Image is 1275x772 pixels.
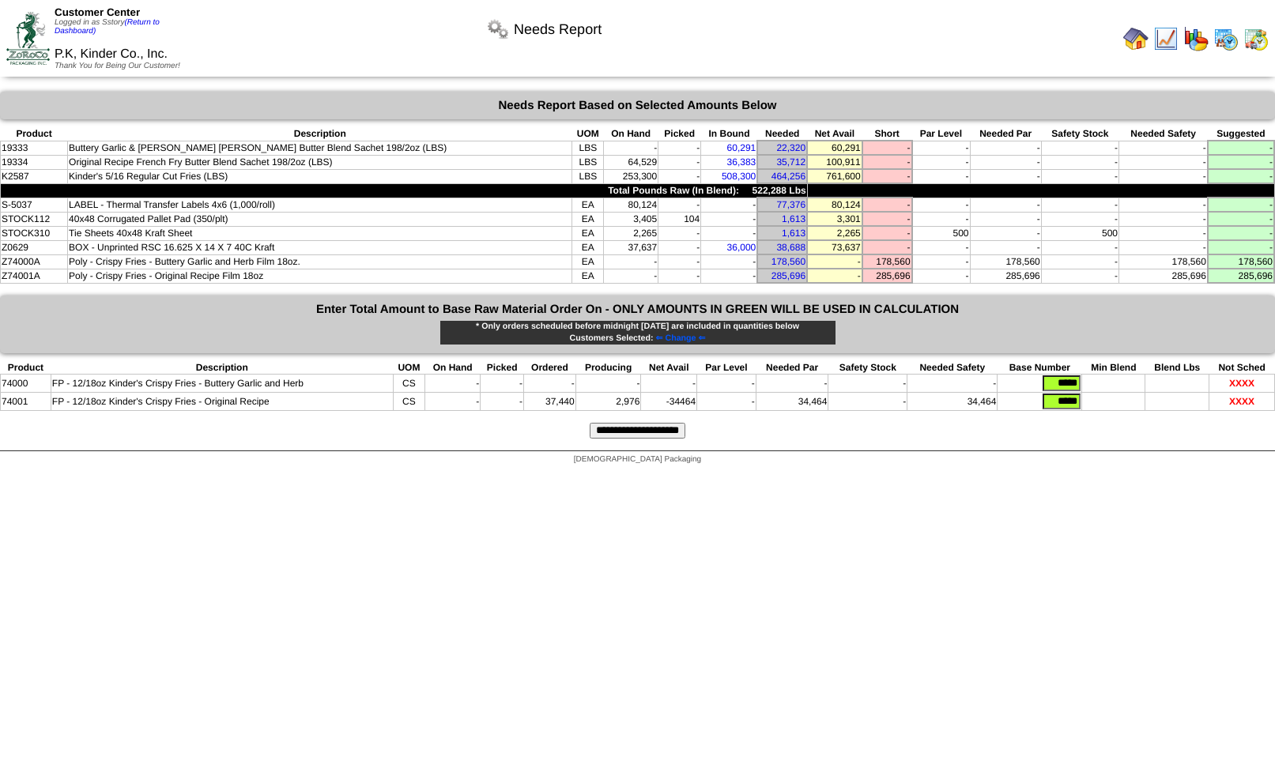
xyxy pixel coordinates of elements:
td: 178,560 [970,254,1041,269]
td: 253,300 [604,169,658,183]
td: -34464 [641,393,697,411]
th: Needed Par [970,127,1041,141]
th: Net Avail [807,127,862,141]
td: - [970,155,1041,169]
td: - [828,393,907,411]
td: - [862,155,912,169]
td: 761,600 [807,169,862,183]
td: - [524,375,576,393]
td: - [756,375,828,393]
td: - [604,269,658,283]
td: - [1118,155,1207,169]
td: 500 [1041,226,1118,240]
td: FP - 12/18oz Kinder's Crispy Fries - Buttery Garlic and Herb [51,375,393,393]
td: - [658,155,701,169]
td: EA [572,198,604,212]
td: - [658,269,701,283]
td: - [701,212,758,226]
td: Poly - Crispy Fries - Original Recipe Film 18oz [68,269,572,283]
th: On Hand [604,127,658,141]
td: EA [572,212,604,226]
th: Needed Safety [907,361,998,375]
td: Z74000A [1,254,68,269]
td: - [862,141,912,155]
td: 3,301 [807,212,862,226]
td: - [604,141,658,155]
th: Blend Lbs [1145,361,1209,375]
a: 36,383 [727,156,756,168]
a: 1,613 [782,213,805,224]
td: 500 [912,226,970,240]
th: Description [51,361,393,375]
td: LABEL - Thermal Transfer Labels 4x6 (1,000/roll) [68,198,572,212]
img: ZoRoCo_Logo(Green%26Foil)%20jpg.webp [6,12,50,65]
td: 37,637 [604,240,658,254]
td: 2,265 [807,226,862,240]
td: 100,911 [807,155,862,169]
th: Picked [658,127,701,141]
span: [DEMOGRAPHIC_DATA] Packaging [574,455,701,464]
td: Total Pounds Raw (In Blend): 522,288 Lbs [1,183,808,198]
td: CS [393,375,424,393]
a: 35,712 [776,156,805,168]
td: EA [572,240,604,254]
a: 77,376 [776,199,805,210]
td: K2587 [1,169,68,183]
td: 80,124 [807,198,862,212]
td: EA [572,254,604,269]
td: Z0629 [1,240,68,254]
td: - [701,269,758,283]
td: - [481,375,524,393]
th: Not Sched [1209,361,1275,375]
td: - [701,198,758,212]
a: 178,560 [771,256,805,267]
td: - [912,198,970,212]
td: - [1041,212,1118,226]
td: - [862,212,912,226]
a: 36,000 [727,242,756,253]
a: 38,688 [776,242,805,253]
th: Par Level [697,361,756,375]
span: Thank You for Being Our Customer! [55,62,180,70]
td: XXXX [1209,375,1275,393]
th: Par Level [912,127,970,141]
th: Producing [575,361,641,375]
td: - [1208,226,1274,240]
td: - [912,155,970,169]
a: 464,256 [771,171,805,182]
td: - [1118,141,1207,155]
td: 19333 [1,141,68,155]
th: Safety Stock [1041,127,1118,141]
td: - [912,141,970,155]
td: - [641,375,697,393]
td: - [658,226,701,240]
td: 178,560 [1118,254,1207,269]
span: Needs Report [514,21,602,38]
a: (Return to Dashboard) [55,18,160,36]
td: LBS [572,141,604,155]
th: UOM [572,127,604,141]
a: 1,613 [782,228,805,239]
td: 285,696 [1208,269,1274,283]
td: 285,696 [970,269,1041,283]
td: - [604,254,658,269]
td: - [828,375,907,393]
td: - [970,141,1041,155]
th: Needed Par [756,361,828,375]
td: - [701,226,758,240]
img: graph.gif [1183,26,1209,51]
td: 34,464 [907,393,998,411]
td: - [658,141,701,155]
td: XXXX [1209,393,1275,411]
td: 2,265 [604,226,658,240]
th: Description [68,127,572,141]
td: - [907,375,998,393]
td: 178,560 [1208,254,1274,269]
th: Safety Stock [828,361,907,375]
th: In Bound [701,127,758,141]
td: EA [572,269,604,283]
td: - [862,169,912,183]
a: 60,291 [727,142,756,153]
td: EA [572,226,604,240]
td: 73,637 [807,240,862,254]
